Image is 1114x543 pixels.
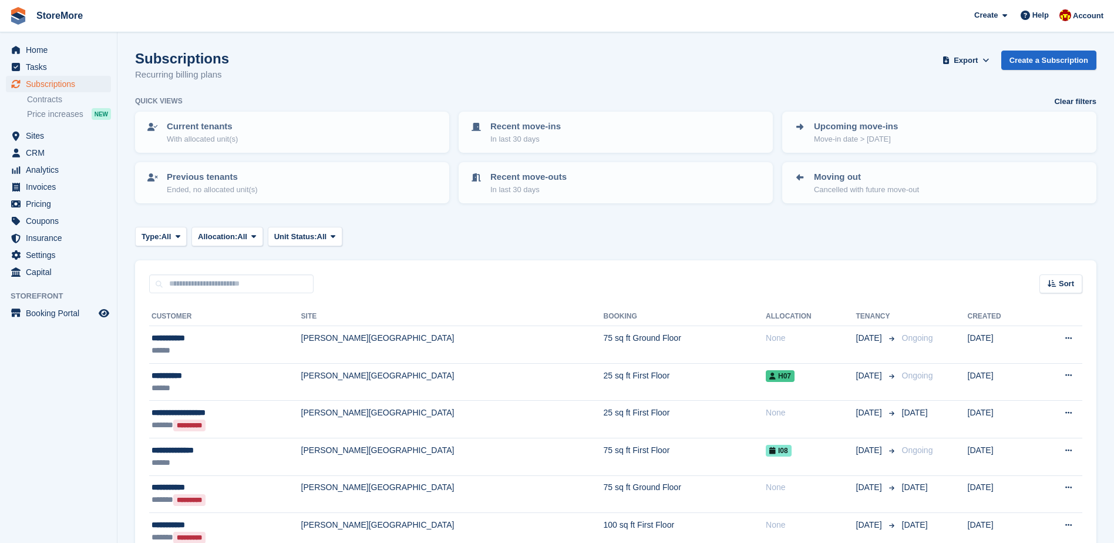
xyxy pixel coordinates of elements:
a: menu [6,264,111,280]
span: [DATE] [856,444,884,457]
p: In last 30 days [490,184,567,196]
a: menu [6,59,111,75]
a: menu [6,128,111,144]
button: Unit Status: All [268,227,342,246]
span: Unit Status: [274,231,317,243]
th: Site [301,307,604,326]
p: Moving out [814,170,919,184]
a: Clear filters [1054,96,1096,108]
a: menu [6,76,111,92]
p: With allocated unit(s) [167,133,238,145]
span: Tasks [26,59,96,75]
span: [DATE] [856,519,884,531]
a: Recent move-outs In last 30 days [460,163,772,202]
p: Cancelled with future move-out [814,184,919,196]
td: [PERSON_NAME][GEOGRAPHIC_DATA] [301,326,604,364]
button: Export [940,51,992,70]
span: Help [1032,9,1049,21]
span: Ongoing [902,371,933,380]
p: Upcoming move-ins [814,120,898,133]
td: 75 sq ft First Floor [604,438,766,475]
span: [DATE] [856,481,884,494]
span: [DATE] [902,408,928,417]
span: Export [954,55,978,66]
img: stora-icon-8386f47178a22dfd0bd8f6a31ec36ba5ce8667c1dd55bd0f319d3a0aa187defe.svg [9,7,27,25]
span: All [317,231,327,243]
button: Allocation: All [191,227,263,246]
a: Create a Subscription [1001,51,1096,70]
span: Account [1073,10,1103,22]
td: [PERSON_NAME][GEOGRAPHIC_DATA] [301,438,604,475]
span: [DATE] [856,370,884,382]
a: Contracts [27,94,111,105]
th: Tenancy [856,307,897,326]
span: Home [26,42,96,58]
p: Recent move-ins [490,120,561,133]
a: menu [6,305,111,321]
span: Create [974,9,998,21]
h1: Subscriptions [135,51,229,66]
span: Allocation: [198,231,237,243]
td: [PERSON_NAME][GEOGRAPHIC_DATA] [301,401,604,438]
td: [DATE] [968,438,1034,475]
p: In last 30 days [490,133,561,145]
span: Ongoing [902,445,933,455]
span: Insurance [26,230,96,246]
h6: Quick views [135,96,183,106]
p: Ended, no allocated unit(s) [167,184,258,196]
span: H07 [766,370,795,382]
span: All [237,231,247,243]
td: [DATE] [968,401,1034,438]
div: None [766,407,856,419]
span: Capital [26,264,96,280]
td: [DATE] [968,326,1034,364]
span: Sites [26,128,96,144]
span: Subscriptions [26,76,96,92]
span: Coupons [26,213,96,229]
a: Current tenants With allocated unit(s) [136,113,448,152]
td: [PERSON_NAME][GEOGRAPHIC_DATA] [301,475,604,513]
span: [DATE] [902,482,928,492]
a: menu [6,196,111,212]
a: menu [6,42,111,58]
div: None [766,332,856,344]
th: Booking [604,307,766,326]
span: [DATE] [902,520,928,529]
th: Customer [149,307,301,326]
a: menu [6,213,111,229]
button: Type: All [135,227,187,246]
p: Previous tenants [167,170,258,184]
a: Recent move-ins In last 30 days [460,113,772,152]
div: NEW [92,108,111,120]
span: Invoices [26,179,96,195]
span: Booking Portal [26,305,96,321]
span: [DATE] [856,407,884,419]
span: Sort [1059,278,1074,290]
td: [PERSON_NAME][GEOGRAPHIC_DATA] [301,363,604,401]
div: None [766,519,856,531]
th: Created [968,307,1034,326]
span: Ongoing [902,333,933,343]
span: Storefront [11,290,117,302]
span: CRM [26,145,96,161]
a: menu [6,230,111,246]
a: menu [6,145,111,161]
td: 75 sq ft Ground Floor [604,326,766,364]
span: I08 [766,445,792,457]
a: Moving out Cancelled with future move-out [783,163,1095,202]
span: All [161,231,171,243]
a: Price increases NEW [27,108,111,120]
a: menu [6,162,111,178]
a: menu [6,247,111,263]
span: Analytics [26,162,96,178]
img: Store More Team [1059,9,1071,21]
span: [DATE] [856,332,884,344]
a: menu [6,179,111,195]
p: Recent move-outs [490,170,567,184]
span: Price increases [27,109,83,120]
p: Move-in date > [DATE] [814,133,898,145]
td: 25 sq ft First Floor [604,401,766,438]
td: [DATE] [968,363,1034,401]
span: Pricing [26,196,96,212]
div: None [766,481,856,494]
